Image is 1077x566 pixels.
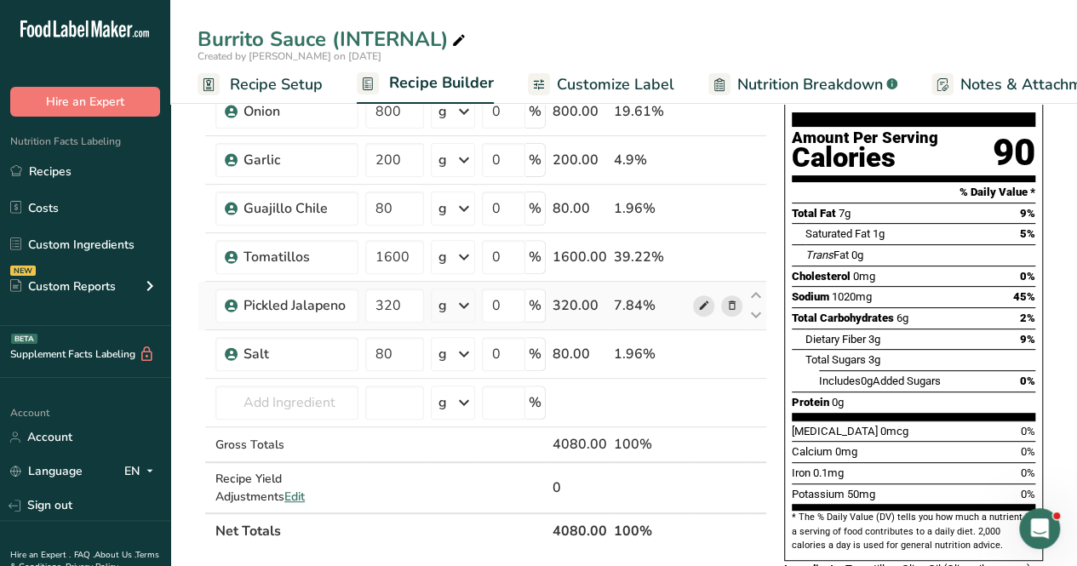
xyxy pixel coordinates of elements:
[737,73,883,96] span: Nutrition Breakdown
[792,396,829,409] span: Protein
[1021,425,1035,437] span: 0%
[868,333,880,346] span: 3g
[1021,445,1035,458] span: 0%
[438,344,447,364] div: g
[792,466,811,479] span: Iron
[832,396,844,409] span: 0g
[1021,488,1035,500] span: 0%
[438,198,447,219] div: g
[95,549,135,561] a: About Us .
[553,344,607,364] div: 80.00
[805,249,849,261] span: Fat
[124,461,160,482] div: EN
[792,312,894,324] span: Total Carbohydrates
[438,150,447,170] div: g
[243,295,348,316] div: Pickled Jalapeno
[215,386,358,420] input: Add Ingredient
[198,24,469,54] div: Burrito Sauce (INTERNAL)
[243,247,348,267] div: Tomatillos
[215,436,358,454] div: Gross Totals
[438,101,447,122] div: g
[215,470,358,506] div: Recipe Yield Adjustments
[1020,207,1035,220] span: 9%
[528,66,674,104] a: Customize Label
[792,425,878,437] span: [MEDICAL_DATA]
[792,445,833,458] span: Calcium
[805,227,870,240] span: Saturated Fat
[610,512,690,548] th: 100%
[438,392,447,413] div: g
[792,290,829,303] span: Sodium
[389,71,494,94] span: Recipe Builder
[243,344,348,364] div: Salt
[614,434,686,455] div: 100%
[614,198,686,219] div: 1.96%
[614,150,686,170] div: 4.9%
[792,130,938,146] div: Amount Per Serving
[1021,466,1035,479] span: 0%
[805,249,834,261] i: Trans
[553,434,607,455] div: 4080.00
[792,511,1035,552] section: * The % Daily Value (DV) tells you how much a nutrient in a serving of food contributes to a dail...
[1013,290,1035,303] span: 45%
[1020,270,1035,283] span: 0%
[792,182,1035,203] section: % Daily Value *
[1019,508,1060,549] iframe: Intercom live chat
[243,198,348,219] div: Guajillo Chile
[553,198,607,219] div: 80.00
[851,249,863,261] span: 0g
[553,477,607,498] div: 0
[212,512,549,548] th: Net Totals
[868,353,880,366] span: 3g
[805,353,866,366] span: Total Sugars
[357,64,494,105] a: Recipe Builder
[835,445,857,458] span: 0mg
[861,374,873,387] span: 0g
[10,456,83,486] a: Language
[614,101,686,122] div: 19.61%
[198,66,323,104] a: Recipe Setup
[708,66,897,104] a: Nutrition Breakdown
[10,266,36,276] div: NEW
[284,489,305,505] span: Edit
[557,73,674,96] span: Customize Label
[549,512,610,548] th: 4080.00
[853,270,875,283] span: 0mg
[897,312,908,324] span: 6g
[805,333,866,346] span: Dietary Fiber
[243,150,348,170] div: Garlic
[1020,312,1035,324] span: 2%
[1020,227,1035,240] span: 5%
[10,87,160,117] button: Hire an Expert
[553,295,607,316] div: 320.00
[74,549,95,561] a: FAQ .
[438,247,447,267] div: g
[839,207,851,220] span: 7g
[832,290,872,303] span: 1020mg
[819,374,941,387] span: Includes Added Sugars
[993,130,1035,175] div: 90
[614,344,686,364] div: 1.96%
[243,101,348,122] div: Onion
[792,207,836,220] span: Total Fat
[813,466,844,479] span: 0.1mg
[847,488,875,500] span: 50mg
[230,73,323,96] span: Recipe Setup
[880,425,908,437] span: 0mcg
[198,49,381,63] span: Created by [PERSON_NAME] on [DATE]
[553,101,607,122] div: 800.00
[1020,374,1035,387] span: 0%
[792,488,845,500] span: Potassium
[438,295,447,316] div: g
[553,150,607,170] div: 200.00
[614,295,686,316] div: 7.84%
[792,270,851,283] span: Cholesterol
[11,334,37,344] div: BETA
[792,146,938,170] div: Calories
[553,247,607,267] div: 1600.00
[1020,333,1035,346] span: 9%
[873,227,885,240] span: 1g
[614,247,686,267] div: 39.22%
[10,549,71,561] a: Hire an Expert .
[10,277,116,295] div: Custom Reports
